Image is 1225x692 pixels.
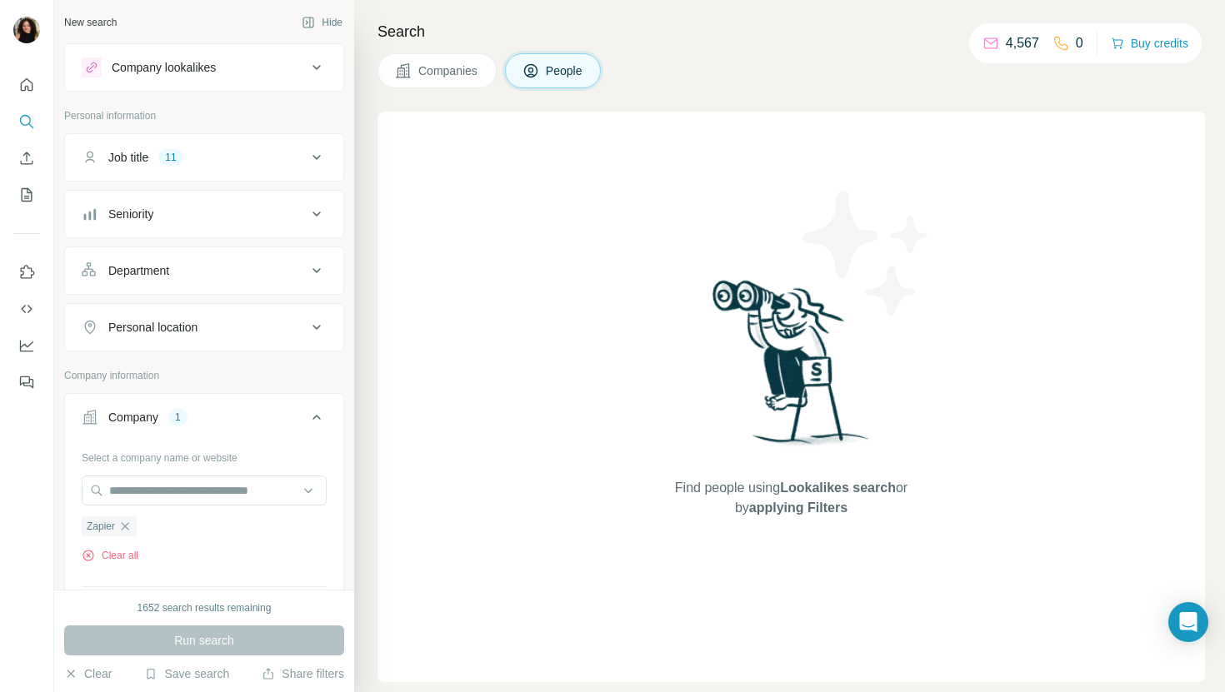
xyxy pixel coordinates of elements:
[144,665,229,682] button: Save search
[1076,33,1083,53] p: 0
[1168,602,1208,642] div: Open Intercom Messenger
[108,149,148,166] div: Job title
[82,548,138,563] button: Clear all
[13,17,40,43] img: Avatar
[780,480,896,495] span: Lookalikes search
[108,319,197,336] div: Personal location
[87,519,115,534] span: Zapier
[792,178,942,328] img: Surfe Illustration - Stars
[137,600,272,615] div: 1652 search results remaining
[262,665,344,682] button: Share filters
[657,478,924,518] span: Find people using or by
[65,47,343,87] button: Company lookalikes
[13,107,40,137] button: Search
[290,10,354,35] button: Hide
[705,276,878,461] img: Surfe Illustration - Woman searching with binoculars
[112,59,216,76] div: Company lookalikes
[418,62,479,79] span: Companies
[13,70,40,100] button: Quick start
[108,262,169,279] div: Department
[65,307,343,347] button: Personal location
[13,143,40,173] button: Enrich CSV
[108,206,153,222] div: Seniority
[13,294,40,324] button: Use Surfe API
[65,137,343,177] button: Job title11
[65,251,343,291] button: Department
[64,15,117,30] div: New search
[13,367,40,397] button: Feedback
[377,20,1205,43] h4: Search
[65,194,343,234] button: Seniority
[546,62,584,79] span: People
[13,257,40,287] button: Use Surfe on LinkedIn
[64,108,344,123] p: Personal information
[13,180,40,210] button: My lists
[1006,33,1039,53] p: 4,567
[65,397,343,444] button: Company1
[1111,32,1188,55] button: Buy credits
[13,331,40,361] button: Dashboard
[158,150,182,165] div: 11
[108,409,158,426] div: Company
[749,500,847,515] span: applying Filters
[64,665,112,682] button: Clear
[82,444,327,465] div: Select a company name or website
[64,368,344,383] p: Company information
[168,410,187,425] div: 1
